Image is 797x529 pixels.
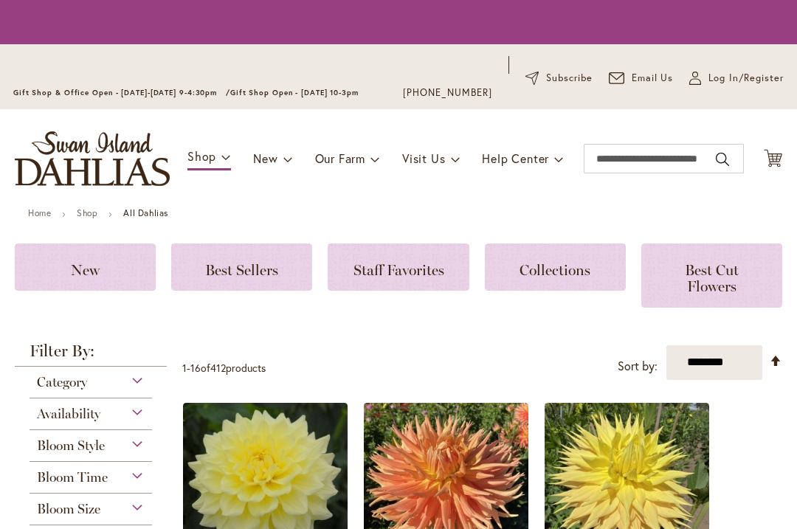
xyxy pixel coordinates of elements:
a: Staff Favorites [328,243,469,291]
a: Log In/Register [689,71,784,86]
strong: Filter By: [15,343,167,367]
a: Home [28,207,51,218]
span: New [71,261,100,279]
strong: All Dahlias [123,207,168,218]
span: Collections [520,261,590,279]
span: 16 [190,361,201,375]
span: Staff Favorites [353,261,444,279]
label: Sort by: [618,353,658,380]
span: Bloom Time [37,469,108,485]
span: 412 [210,361,226,375]
span: Availability [37,406,100,422]
span: Visit Us [402,151,445,166]
span: Gift Shop & Office Open - [DATE]-[DATE] 9-4:30pm / [13,88,230,97]
a: Best Sellers [171,243,312,291]
span: Gift Shop Open - [DATE] 10-3pm [230,88,359,97]
span: Best Sellers [205,261,278,279]
span: New [253,151,277,166]
a: Email Us [609,71,674,86]
span: Category [37,374,87,390]
a: Subscribe [525,71,593,86]
span: Email Us [632,71,674,86]
span: Best Cut Flowers [685,261,739,295]
span: Shop [187,148,216,164]
span: Bloom Style [37,438,105,454]
span: 1 [182,361,187,375]
span: Help Center [482,151,549,166]
a: Shop [77,207,97,218]
span: Subscribe [546,71,593,86]
a: store logo [15,131,170,186]
p: - of products [182,356,266,380]
a: New [15,243,156,291]
a: [PHONE_NUMBER] [403,86,492,100]
span: Bloom Size [37,501,100,517]
button: Search [716,148,729,171]
a: Collections [485,243,626,291]
span: Log In/Register [708,71,784,86]
span: Our Farm [315,151,365,166]
a: Best Cut Flowers [641,243,782,308]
